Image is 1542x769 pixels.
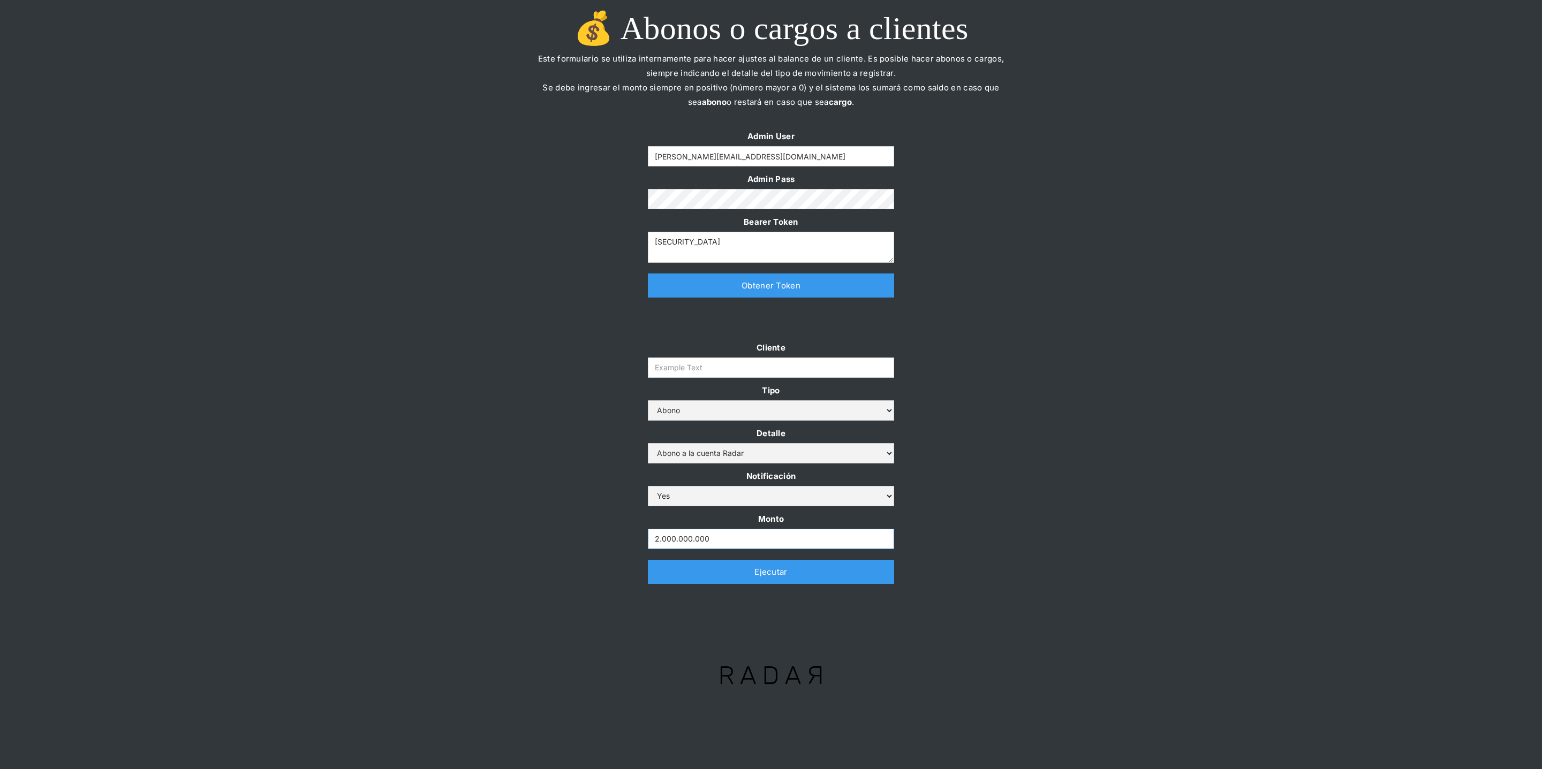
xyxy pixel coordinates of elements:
[648,215,894,229] label: Bearer Token
[648,273,894,298] a: Obtener Token
[648,172,894,186] label: Admin Pass
[702,97,727,107] strong: abono
[648,529,894,549] input: Monto
[530,11,1012,46] h1: 💰 Abonos o cargos a clientes
[829,97,852,107] strong: cargo
[648,426,894,440] label: Detalle
[702,648,839,702] img: Logo Radar
[648,129,894,143] label: Admin User
[648,146,894,166] input: Example Text
[648,512,894,526] label: Monto
[648,129,894,263] form: Form
[648,340,894,549] form: Form
[648,560,894,584] a: Ejecutar
[648,357,894,378] input: Example Text
[648,340,894,355] label: Cliente
[530,51,1012,124] p: Este formulario se utiliza internamente para hacer ajustes al balance de un cliente. Es posible h...
[648,383,894,398] label: Tipo
[648,469,894,483] label: Notificación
